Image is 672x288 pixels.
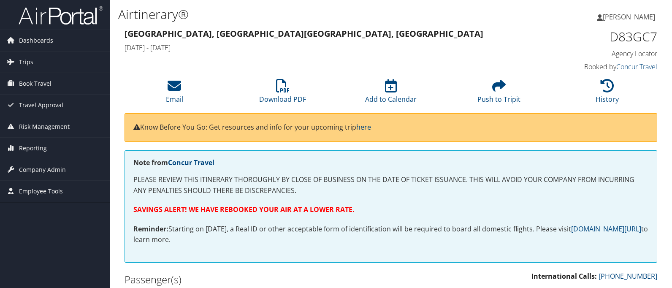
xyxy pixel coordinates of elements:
span: [PERSON_NAME] [603,12,655,22]
h4: Booked by [534,62,657,71]
strong: Note from [133,158,214,167]
a: [PERSON_NAME] [597,4,664,30]
h4: [DATE] - [DATE] [125,43,521,52]
strong: [GEOGRAPHIC_DATA], [GEOGRAPHIC_DATA] [GEOGRAPHIC_DATA], [GEOGRAPHIC_DATA] [125,28,483,39]
h2: Passenger(s) [125,272,385,287]
span: Company Admin [19,159,66,180]
a: Add to Calendar [365,84,417,104]
span: Reporting [19,138,47,159]
strong: SAVINGS ALERT! WE HAVE REBOOKED YOUR AIR AT A LOWER RATE. [133,205,355,214]
strong: International Calls: [531,272,597,281]
strong: Reminder: [133,224,168,234]
span: Travel Approval [19,95,63,116]
span: Book Travel [19,73,51,94]
p: Starting on [DATE], a Real ID or other acceptable form of identification will be required to boar... [133,224,648,245]
span: Employee Tools [19,181,63,202]
a: [PHONE_NUMBER] [599,272,657,281]
p: PLEASE REVIEW THIS ITINERARY THOROUGHLY BY CLOSE OF BUSINESS ON THE DATE OF TICKET ISSUANCE. THIS... [133,174,648,196]
a: here [356,122,371,132]
a: Concur Travel [168,158,214,167]
a: Concur Travel [616,62,657,71]
a: [DOMAIN_NAME][URL] [571,224,641,234]
a: Download PDF [259,84,306,104]
a: Push to Tripit [477,84,520,104]
a: Email [166,84,183,104]
p: Know Before You Go: Get resources and info for your upcoming trip [133,122,648,133]
h1: D83GC7 [534,28,657,46]
span: Trips [19,52,33,73]
h1: Airtinerary® [118,5,482,23]
h4: Agency Locator [534,49,657,58]
span: Risk Management [19,116,70,137]
img: airportal-logo.png [19,5,103,25]
a: History [596,84,619,104]
span: Dashboards [19,30,53,51]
